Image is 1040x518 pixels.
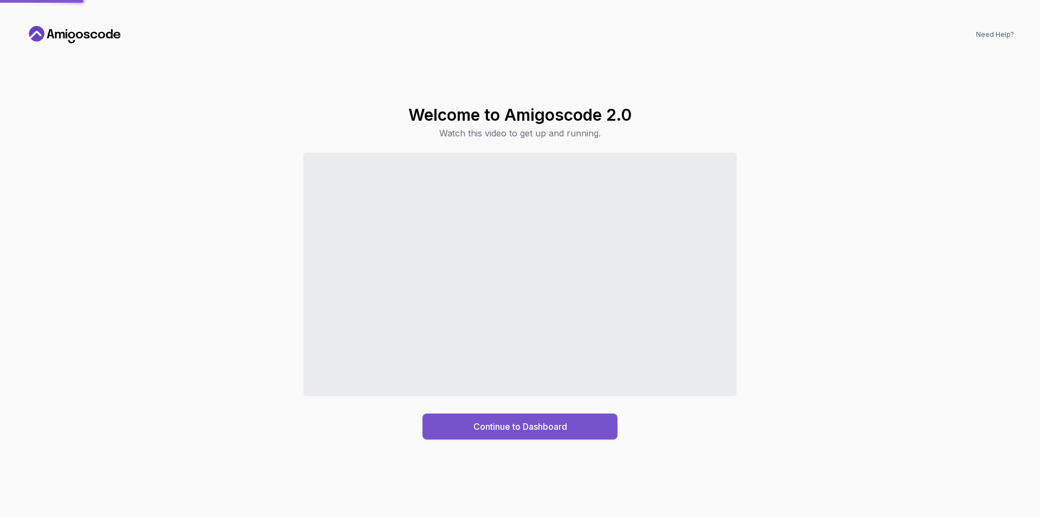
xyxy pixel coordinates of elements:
div: Continue to Dashboard [473,420,567,433]
iframe: Sales Video [303,153,737,396]
p: Watch this video to get up and running. [408,127,632,140]
h1: Welcome to Amigoscode 2.0 [408,105,632,124]
a: Home link [26,26,123,43]
a: Need Help? [976,30,1014,39]
button: Continue to Dashboard [422,414,617,440]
